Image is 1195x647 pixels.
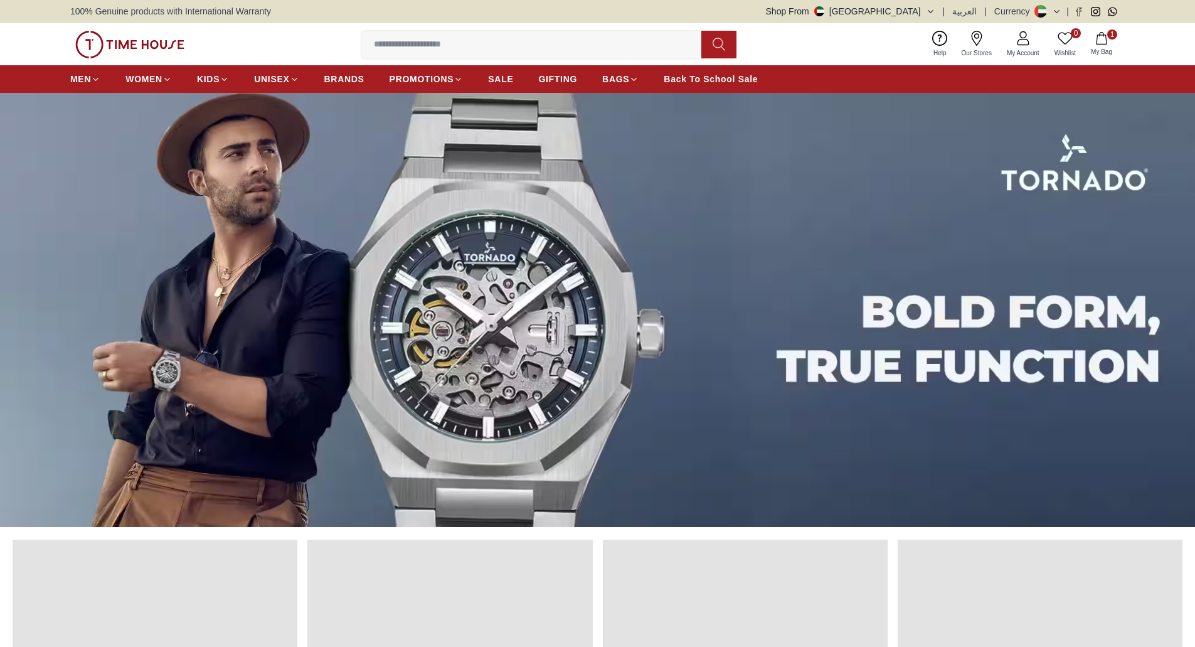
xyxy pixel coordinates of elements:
a: Back To School Sale [664,68,758,90]
a: SALE [488,68,513,90]
div: Currency [994,5,1035,18]
span: | [1066,5,1069,18]
button: 1My Bag [1083,29,1120,59]
span: 100% Genuine products with International Warranty [70,5,271,18]
a: Help [926,28,954,60]
span: WOMEN [125,73,162,85]
a: Instagram [1091,7,1100,16]
span: My Account [1002,48,1044,58]
span: Our Stores [957,48,997,58]
span: Back To School Sale [664,73,758,85]
span: KIDS [197,73,220,85]
button: العربية [952,5,977,18]
img: United Arab Emirates [814,6,824,16]
a: Facebook [1074,7,1083,16]
img: ... [75,31,184,58]
span: 0 [1071,28,1081,38]
a: BRANDS [324,68,364,90]
span: | [943,5,945,18]
button: Shop From[GEOGRAPHIC_DATA] [766,5,935,18]
a: UNISEX [254,68,299,90]
span: 1 [1107,29,1117,40]
span: SALE [488,73,513,85]
a: Whatsapp [1108,7,1117,16]
span: BAGS [602,73,629,85]
span: Wishlist [1049,48,1081,58]
span: GIFTING [538,73,577,85]
span: BRANDS [324,73,364,85]
a: BAGS [602,68,639,90]
a: WOMEN [125,68,172,90]
span: My Bag [1086,47,1117,56]
span: MEN [70,73,91,85]
span: Help [928,48,952,58]
a: 0Wishlist [1047,28,1083,60]
span: | [984,5,987,18]
a: KIDS [197,68,229,90]
a: PROMOTIONS [390,68,464,90]
a: Our Stores [954,28,999,60]
a: GIFTING [538,68,577,90]
a: MEN [70,68,100,90]
span: UNISEX [254,73,289,85]
span: PROMOTIONS [390,73,454,85]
